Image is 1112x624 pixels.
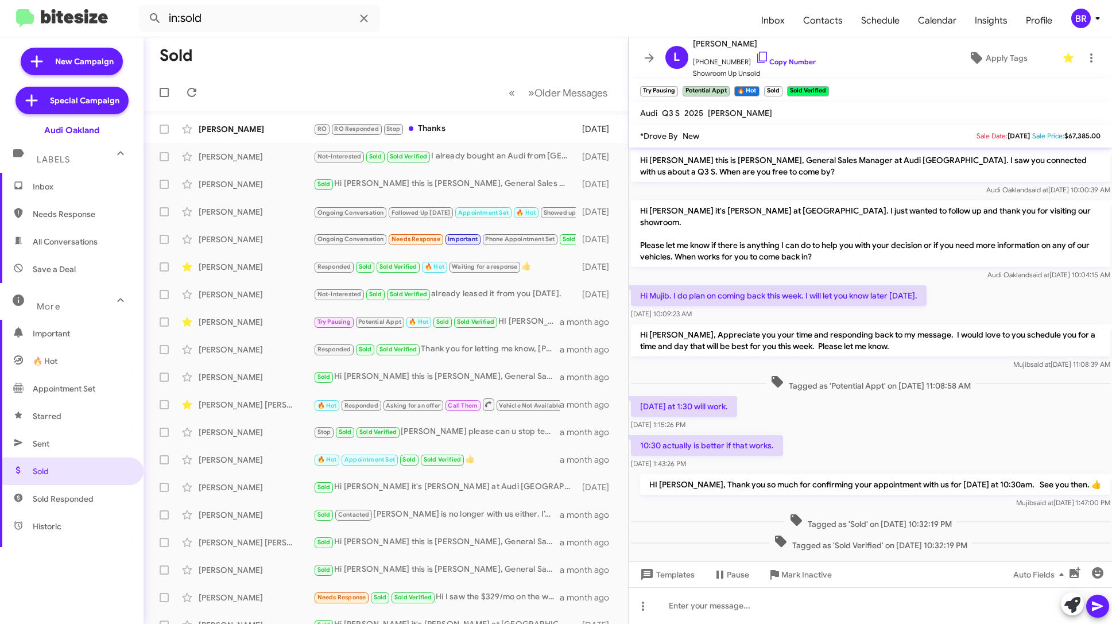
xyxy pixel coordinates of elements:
div: [PERSON_NAME] [199,179,313,190]
span: Sold [317,538,331,546]
span: Pause [727,564,749,585]
div: [PERSON_NAME] [199,454,313,466]
span: Sold [436,318,450,325]
span: [PERSON_NAME] [693,37,816,51]
div: Hi [PERSON_NAME] it's [PERSON_NAME] at Audi [GEOGRAPHIC_DATA]. Hope you're well. Just wanted to f... [313,480,576,494]
div: [PERSON_NAME] [199,316,313,328]
span: [DATE] 1:15:26 PM [631,420,685,429]
span: Sold Responded [33,493,94,505]
p: HI [PERSON_NAME], Thank you so much for confirming your appointment with us for [DATE] at 10:30am... [640,474,1110,495]
div: I already bought an Audi from [GEOGRAPHIC_DATA] [313,150,576,163]
span: Sold Verified [424,456,462,463]
span: Q3 S [662,108,680,118]
div: Inbound Call [313,204,576,219]
span: 🔥 Hot [317,456,337,463]
span: Potential Appt [358,318,401,325]
div: [DATE] [576,261,618,273]
div: a month ago [560,371,618,383]
span: Responded [344,402,378,409]
span: Sold Verified [394,594,432,601]
div: [PERSON_NAME] [199,151,313,162]
span: Stop [386,125,400,133]
small: Sold Verified [787,86,829,96]
a: Profile [1017,4,1061,37]
h1: Sold [160,46,193,65]
span: Sold [33,466,49,477]
span: Sale Date: [977,131,1008,140]
div: HI [PERSON_NAME], Thank you so much for confirming your appointment with us for [DATE] at 10:30am... [313,315,560,328]
button: BR [1061,9,1099,28]
span: [DATE] 10:09:23 AM [631,309,692,318]
p: 10:30 actually is better if that works. [631,435,783,456]
div: Hi [PERSON_NAME] it's [PERSON_NAME] at [GEOGRAPHIC_DATA]. [DATE] Deals start now! Now offering ne... [313,397,560,412]
span: said at [1029,270,1049,279]
span: Sent [33,438,49,449]
span: Appointment Set [458,209,509,216]
button: Next [521,81,614,104]
span: Not-Interested [317,153,362,160]
span: Save a Deal [33,263,76,275]
span: Inbox [33,181,130,192]
span: Sold Verified [390,153,428,160]
div: a month ago [560,427,618,438]
div: [DATE] [576,289,618,300]
div: Hi [PERSON_NAME] this is [PERSON_NAME], General Sales Manager at Audi [GEOGRAPHIC_DATA]. Just wan... [313,370,560,383]
span: » [528,86,534,100]
span: Sold Verified [457,318,495,325]
span: said at [1028,185,1048,194]
span: Sold [359,346,372,353]
span: said at [1033,498,1053,507]
span: New [683,131,699,141]
a: New Campaign [21,48,123,75]
span: Sold [339,428,352,436]
button: Mark Inactive [758,564,841,585]
div: [PERSON_NAME] is no longer with us either. I’m [PERSON_NAME], I’d be happy to personally assist y... [313,508,560,521]
span: Sold [359,263,372,270]
div: a month ago [560,509,618,521]
div: Hi [PERSON_NAME] this is [PERSON_NAME], General Sales Manager at Audi [GEOGRAPHIC_DATA]. I saw yo... [313,536,560,549]
span: Important [448,235,478,243]
span: Mark Inactive [781,564,832,585]
span: 🔥 Hot [409,318,428,325]
div: a month ago [560,592,618,603]
p: Hi Mujib. I do plan on coming back this week. I will let you know later [DATE]. [631,285,927,306]
div: [PERSON_NAME] please can u stop texting me .I've bought a Q5 already its the one your fiance mana... [313,425,560,439]
div: [PERSON_NAME] [199,123,313,135]
span: Sold Verified [390,290,428,298]
span: Asking for an offer [386,402,440,409]
a: Insights [966,4,1017,37]
div: Hi [PERSON_NAME], appreciate the follow up. [PERSON_NAME] and I have been back and forth and he l... [313,232,576,246]
span: Stop [317,428,331,436]
span: Followed Up [DATE] [392,209,451,216]
span: Calendar [909,4,966,37]
span: RO Responded [334,125,378,133]
span: Sold [317,373,331,381]
nav: Page navigation example [502,81,614,104]
span: 🔥 Hot [425,263,444,270]
span: Special Campaign [50,95,119,106]
span: Tagged as 'Potential Appt' on [DATE] 11:08:58 AM [765,375,975,392]
span: Not-Interested [317,290,362,298]
span: Tagged as 'Sold Verified' on [DATE] 10:32:19 PM [769,534,971,551]
span: Audi Oakland [DATE] 10:00:39 AM [986,185,1110,194]
p: [DATE] at 1:30 will work. [631,396,737,417]
span: Mujib [DATE] 1:47:00 PM [1016,498,1110,507]
span: Call Them [448,402,478,409]
span: Sold [317,511,331,518]
span: Templates [638,564,695,585]
span: Sold [317,483,331,491]
span: said at [1030,360,1050,369]
span: [DATE] [1008,131,1030,140]
span: Phone Appointment Set [485,235,555,243]
small: Sold [764,86,782,96]
div: 👍 [313,453,560,466]
span: $67,385.00 [1064,131,1101,140]
div: Hi [PERSON_NAME] this is [PERSON_NAME], General Sales Manager at Audi [GEOGRAPHIC_DATA]. I saw yo... [313,177,576,191]
span: Sold [402,456,416,463]
span: More [37,301,60,312]
span: « [509,86,515,100]
span: Audi Oakland [DATE] 10:04:15 AM [987,270,1110,279]
div: [PERSON_NAME] [199,509,313,521]
span: L [673,48,680,67]
span: Showed up and SOLD [544,209,607,216]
